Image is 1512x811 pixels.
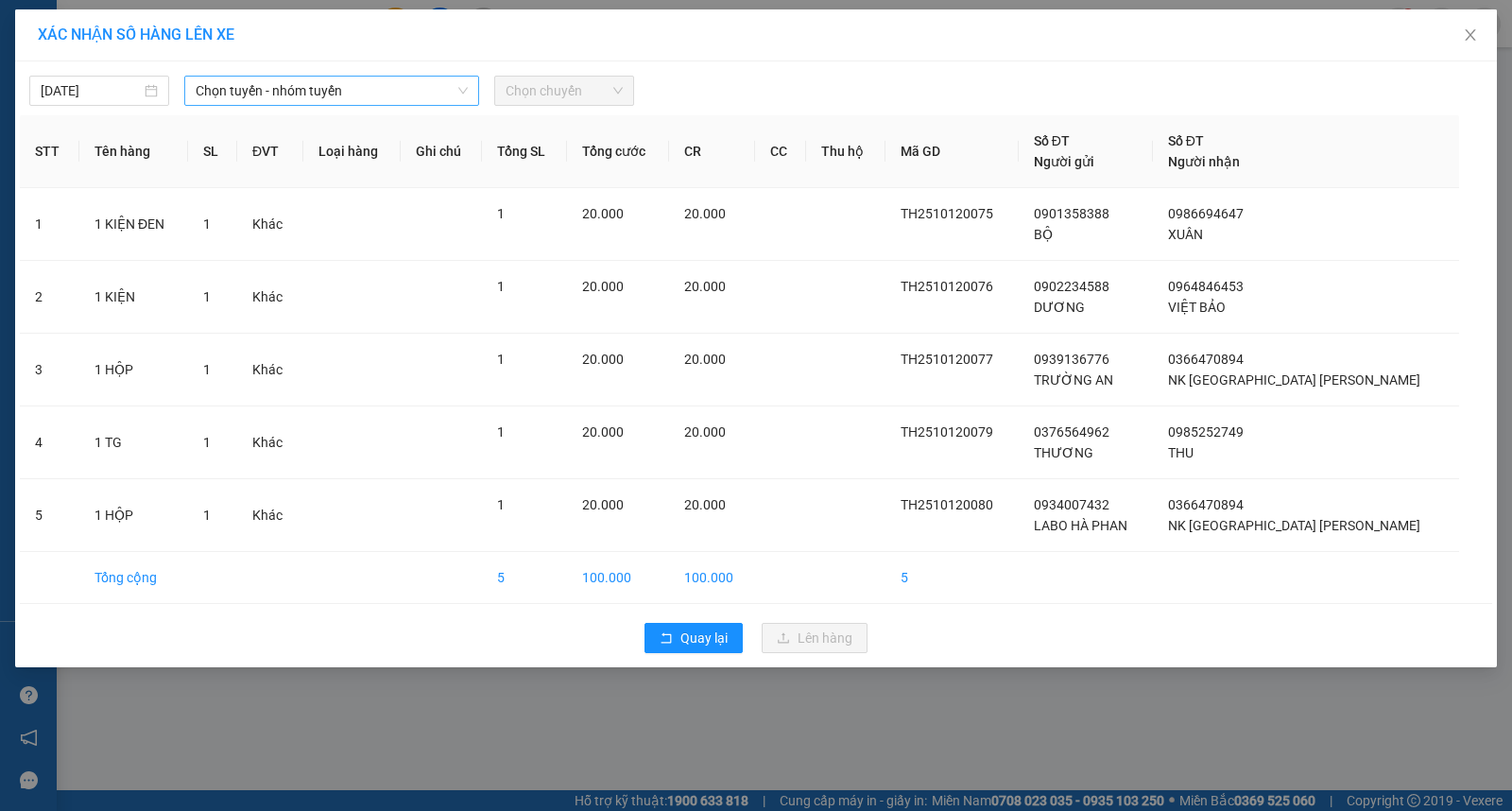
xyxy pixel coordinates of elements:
[1168,445,1194,460] span: THU
[901,424,993,440] span: TH2510120079
[188,115,237,188] th: SL
[684,279,726,294] span: 20.000
[497,497,505,512] span: 1
[20,479,79,552] td: 5
[497,206,505,221] span: 1
[237,479,302,552] td: Khác
[79,115,188,188] th: Tên hàng
[303,115,401,188] th: Loại hàng
[79,188,188,261] td: 1 KIỆN ĐEN
[457,85,469,96] span: down
[203,435,211,450] span: 1
[237,115,302,188] th: ĐVT
[79,261,188,334] td: 1 KIỆN
[582,279,624,294] span: 20.000
[79,552,188,604] td: Tổng cộng
[38,26,234,43] span: XÁC NHẬN SỐ HÀNG LÊN XE
[401,115,483,188] th: Ghi chú
[901,497,993,512] span: TH2510120080
[506,77,623,105] span: Chọn chuyến
[669,115,755,188] th: CR
[1034,300,1085,315] span: DƯƠNG
[1168,279,1244,294] span: 0964846453
[1168,518,1420,533] span: NK [GEOGRAPHIC_DATA] [PERSON_NAME]
[1034,154,1094,169] span: Người gửi
[497,352,505,367] span: 1
[669,552,755,604] td: 100.000
[1034,445,1093,460] span: THƯƠNG
[237,261,302,334] td: Khác
[901,352,993,367] span: TH2510120077
[203,362,211,377] span: 1
[237,334,302,406] td: Khác
[1168,352,1244,367] span: 0366470894
[582,352,624,367] span: 20.000
[1034,424,1109,440] span: 0376564962
[644,623,743,653] button: rollbackQuay lại
[684,424,726,440] span: 20.000
[1034,227,1053,242] span: BỘ
[1168,206,1244,221] span: 0986694647
[684,352,726,367] span: 20.000
[1168,497,1244,512] span: 0366470894
[1168,154,1240,169] span: Người nhận
[1463,27,1478,43] span: close
[20,115,79,188] th: STT
[762,623,868,653] button: uploadLên hàng
[567,115,668,188] th: Tổng cước
[1034,372,1113,388] span: TRƯỜNG AN
[482,552,567,604] td: 5
[806,115,885,188] th: Thu hộ
[1034,352,1109,367] span: 0939136776
[660,631,673,647] span: rollback
[1034,133,1070,148] span: Số ĐT
[901,279,993,294] span: TH2510120076
[684,497,726,512] span: 20.000
[1168,372,1420,388] span: NK [GEOGRAPHIC_DATA] [PERSON_NAME]
[1168,227,1203,242] span: XUÂN
[203,216,211,232] span: 1
[20,334,79,406] td: 3
[79,479,188,552] td: 1 HỘP
[237,406,302,479] td: Khác
[1034,279,1109,294] span: 0902234588
[1034,518,1127,533] span: LABO HÀ PHAN
[1168,300,1226,315] span: VIỆT BẢO
[203,508,211,523] span: 1
[680,628,728,648] span: Quay lại
[482,115,567,188] th: Tổng SL
[582,497,624,512] span: 20.000
[582,206,624,221] span: 20.000
[582,424,624,440] span: 20.000
[79,406,188,479] td: 1 TG
[497,424,505,440] span: 1
[901,206,993,221] span: TH2510120075
[203,289,211,304] span: 1
[1168,424,1244,440] span: 0985252749
[1168,133,1204,148] span: Số ĐT
[755,115,806,188] th: CC
[20,261,79,334] td: 2
[497,279,505,294] span: 1
[1034,206,1109,221] span: 0901358388
[79,334,188,406] td: 1 HỘP
[41,80,141,101] input: 12/10/2025
[684,206,726,221] span: 20.000
[885,552,1019,604] td: 5
[567,552,668,604] td: 100.000
[196,77,468,105] span: Chọn tuyến - nhóm tuyến
[1444,9,1497,62] button: Close
[20,188,79,261] td: 1
[885,115,1019,188] th: Mã GD
[1034,497,1109,512] span: 0934007432
[237,188,302,261] td: Khác
[20,406,79,479] td: 4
